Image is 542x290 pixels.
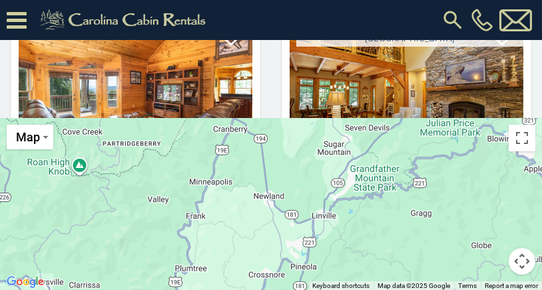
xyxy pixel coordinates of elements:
[485,282,538,289] a: Report a map error
[7,125,53,149] button: Change map style
[468,9,496,31] a: [PHONE_NUMBER]
[458,282,477,289] a: Terms (opens in new tab)
[19,13,252,170] a: Rest at Mountain Crest from $580 daily
[33,7,217,33] img: Khaki-logo.png
[19,13,252,170] img: Rest at Mountain Crest
[16,130,40,144] span: Map
[509,248,535,275] button: Map camera controls
[509,125,535,151] button: Toggle fullscreen view
[290,13,523,170] a: Mountain Song Lodge from $375 daily
[441,8,465,32] img: search-regular.svg
[378,282,450,289] span: Map data ©2025 Google
[290,13,523,170] img: Mountain Song Lodge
